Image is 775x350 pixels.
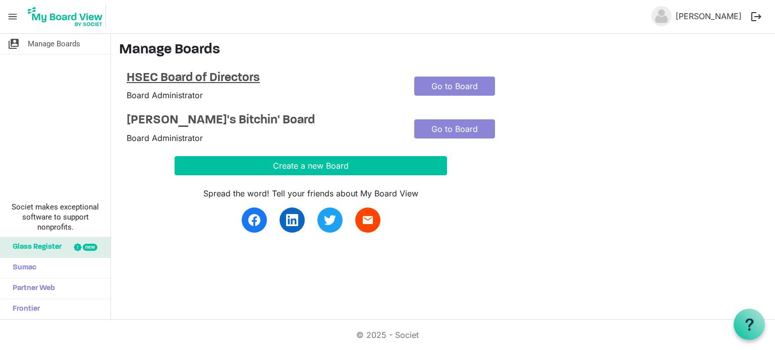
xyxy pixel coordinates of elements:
span: Glass Register [8,237,62,257]
span: menu [3,7,22,26]
a: HSEC Board of Directors [127,71,399,86]
span: switch_account [8,34,20,54]
a: © 2025 - Societ [356,330,419,340]
img: linkedin.svg [286,214,298,226]
button: logout [746,6,767,27]
span: Board Administrator [127,133,203,143]
button: Create a new Board [175,156,447,175]
span: Societ makes exceptional software to support nonprofits. [5,202,106,232]
span: Board Administrator [127,90,203,100]
a: My Board View Logo [25,4,110,29]
a: [PERSON_NAME]'s Bitchin' Board [127,113,399,128]
span: Sumac [8,258,36,278]
span: email [362,214,374,226]
a: email [355,207,380,233]
img: twitter.svg [324,214,336,226]
div: new [83,244,97,251]
a: Go to Board [414,119,495,138]
img: My Board View Logo [25,4,106,29]
span: Frontier [8,299,40,319]
div: Spread the word! Tell your friends about My Board View [175,187,447,199]
img: facebook.svg [248,214,260,226]
img: no-profile-picture.svg [651,6,672,26]
a: [PERSON_NAME] [672,6,746,26]
h3: Manage Boards [119,42,767,59]
span: Partner Web [8,278,55,299]
a: Go to Board [414,77,495,96]
span: Manage Boards [28,34,80,54]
